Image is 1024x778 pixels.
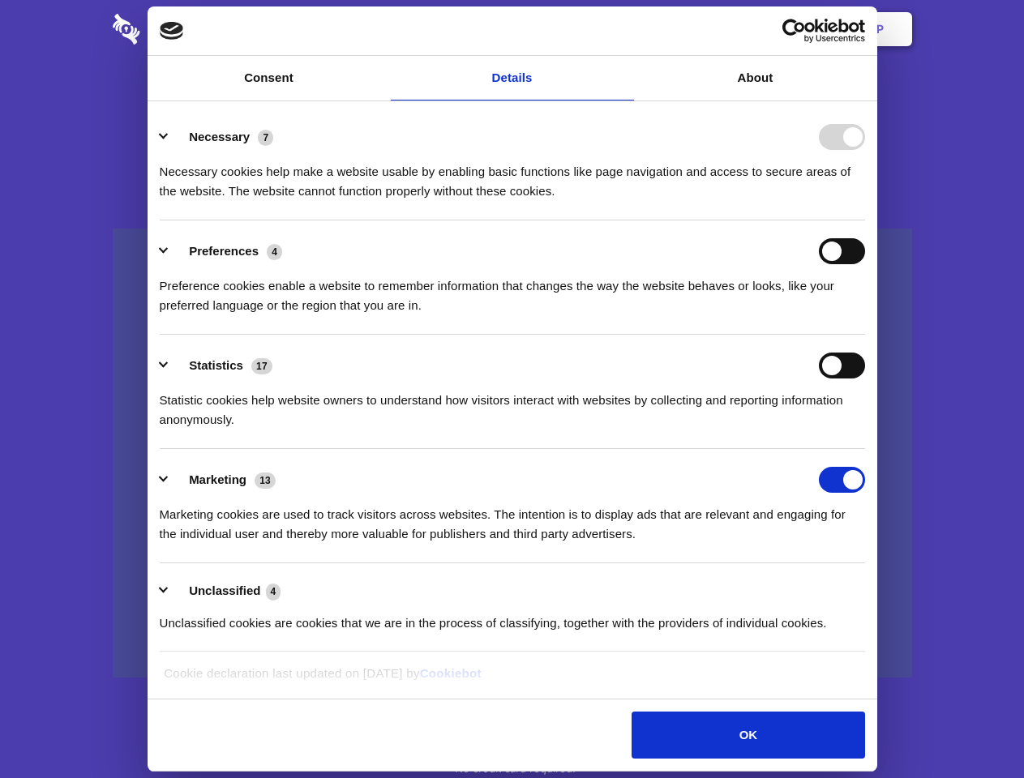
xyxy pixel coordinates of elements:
span: 4 [266,583,281,600]
label: Preferences [189,244,259,258]
img: logo-wordmark-white-trans-d4663122ce5f474addd5e946df7df03e33cb6a1c49d2221995e7729f52c070b2.svg [113,14,251,45]
label: Necessary [189,130,250,143]
div: Preference cookies enable a website to remember information that changes the way the website beha... [160,264,865,315]
h1: Eliminate Slack Data Loss. [113,73,912,131]
a: About [634,56,877,100]
div: Statistic cookies help website owners to understand how visitors interact with websites by collec... [160,378,865,430]
button: Unclassified (4) [160,581,291,601]
button: OK [632,712,864,759]
a: Contact [658,4,732,54]
div: Necessary cookies help make a website usable by enabling basic functions like page navigation and... [160,150,865,201]
a: Consent [148,56,391,100]
label: Marketing [189,472,246,486]
div: Unclassified cookies are cookies that we are in the process of classifying, together with the pro... [160,601,865,633]
span: 7 [258,130,273,146]
button: Statistics (17) [160,353,283,378]
a: Login [735,4,806,54]
iframe: Drift Widget Chat Controller [943,697,1005,759]
div: Marketing cookies are used to track visitors across websites. The intention is to display ads tha... [160,493,865,544]
a: Wistia video thumbnail [113,229,912,678]
a: Details [391,56,634,100]
div: Cookie declaration last updated on [DATE] by [152,664,872,695]
span: 17 [251,358,272,374]
a: Pricing [476,4,546,54]
label: Statistics [189,358,243,372]
button: Marketing (13) [160,467,286,493]
img: logo [160,22,184,40]
a: Usercentrics Cookiebot - opens in a new window [723,19,865,43]
button: Preferences (4) [160,238,293,264]
span: 4 [267,244,282,260]
a: Cookiebot [420,666,482,680]
span: 13 [255,472,276,489]
button: Necessary (7) [160,124,284,150]
h4: Auto-redaction of sensitive data, encrypted data sharing and self-destructing private chats. Shar... [113,147,912,201]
